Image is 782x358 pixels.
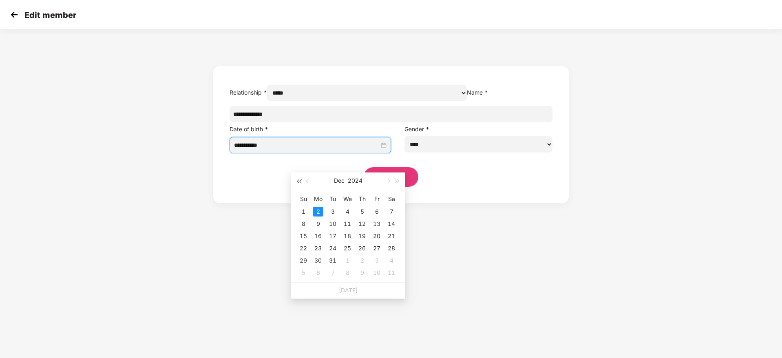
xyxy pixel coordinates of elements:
[311,267,325,279] td: 2025-01-06
[313,243,323,253] div: 23
[296,267,311,279] td: 2025-01-05
[384,242,399,254] td: 2024-12-28
[328,231,338,241] div: 17
[369,206,384,218] td: 2024-12-06
[296,218,311,230] td: 2024-12-08
[387,219,396,229] div: 14
[384,192,399,206] th: Sa
[340,206,355,218] td: 2024-12-04
[384,267,399,279] td: 2025-01-11
[311,254,325,267] td: 2024-12-30
[342,243,352,253] div: 25
[298,268,308,278] div: 5
[340,242,355,254] td: 2024-12-25
[369,267,384,279] td: 2025-01-10
[372,256,382,265] div: 3
[387,243,396,253] div: 28
[387,207,396,217] div: 7
[328,207,338,217] div: 3
[296,230,311,242] td: 2024-12-15
[313,256,323,265] div: 30
[340,230,355,242] td: 2024-12-18
[357,256,367,265] div: 2
[357,243,367,253] div: 26
[334,172,345,189] button: Dec
[311,230,325,242] td: 2024-12-16
[357,231,367,241] div: 19
[325,206,340,218] td: 2024-12-03
[384,206,399,218] td: 2024-12-07
[325,242,340,254] td: 2024-12-24
[369,254,384,267] td: 2025-01-03
[340,267,355,279] td: 2025-01-08
[357,207,367,217] div: 5
[364,167,418,187] button: Save
[298,231,308,241] div: 15
[355,192,369,206] th: Th
[311,206,325,218] td: 2024-12-02
[372,219,382,229] div: 13
[328,243,338,253] div: 24
[313,219,323,229] div: 9
[298,207,308,217] div: 1
[355,254,369,267] td: 2025-01-02
[372,231,382,241] div: 20
[369,230,384,242] td: 2024-12-20
[328,268,338,278] div: 7
[313,231,323,241] div: 16
[384,230,399,242] td: 2024-12-21
[24,10,76,20] p: Edit member
[387,231,396,241] div: 21
[342,219,352,229] div: 11
[384,254,399,267] td: 2025-01-04
[296,242,311,254] td: 2024-12-22
[372,268,382,278] div: 10
[296,206,311,218] td: 2024-12-01
[355,267,369,279] td: 2025-01-09
[355,230,369,242] td: 2024-12-19
[325,254,340,267] td: 2024-12-31
[325,218,340,230] td: 2024-12-10
[369,242,384,254] td: 2024-12-27
[342,231,352,241] div: 18
[355,218,369,230] td: 2024-12-12
[325,267,340,279] td: 2025-01-07
[340,218,355,230] td: 2024-12-11
[369,192,384,206] th: Fr
[298,219,308,229] div: 8
[311,218,325,230] td: 2024-12-09
[467,89,488,96] label: Name *
[325,230,340,242] td: 2024-12-17
[387,256,396,265] div: 4
[8,9,20,21] img: svg+xml;base64,PHN2ZyB4bWxucz0iaHR0cDovL3d3dy53My5vcmcvMjAwMC9zdmciIHdpZHRoPSIzMCIgaGVpZ2h0PSIzMC...
[342,268,352,278] div: 8
[369,218,384,230] td: 2024-12-13
[328,256,338,265] div: 31
[313,268,323,278] div: 6
[348,172,362,189] button: 2024
[339,287,358,294] a: [DATE]
[298,256,308,265] div: 29
[357,219,367,229] div: 12
[298,243,308,253] div: 22
[355,206,369,218] td: 2024-12-05
[372,207,382,217] div: 6
[311,242,325,254] td: 2024-12-23
[357,268,367,278] div: 9
[384,218,399,230] td: 2024-12-14
[313,207,323,217] div: 2
[325,192,340,206] th: Tu
[342,207,352,217] div: 4
[311,192,325,206] th: Mo
[296,254,311,267] td: 2024-12-29
[404,126,429,133] label: Gender *
[296,192,311,206] th: Su
[355,242,369,254] td: 2024-12-26
[372,243,382,253] div: 27
[230,89,267,96] label: Relationship *
[340,192,355,206] th: We
[328,219,338,229] div: 10
[340,254,355,267] td: 2025-01-01
[387,268,396,278] div: 11
[342,256,352,265] div: 1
